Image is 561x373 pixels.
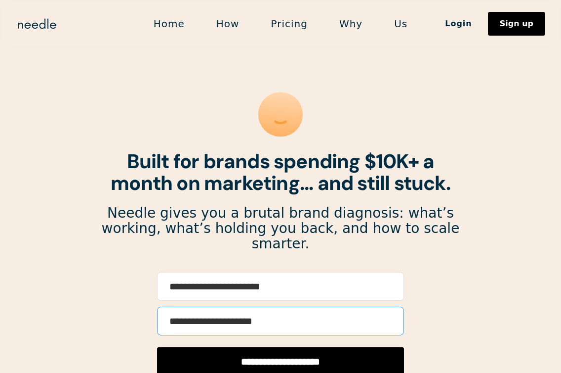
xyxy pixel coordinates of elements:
[323,13,378,34] a: Why
[429,15,488,32] a: Login
[488,12,545,36] a: Sign up
[255,13,323,34] a: Pricing
[138,13,200,34] a: Home
[378,13,423,34] a: Us
[500,20,533,28] div: Sign up
[200,13,255,34] a: How
[111,148,450,196] strong: Built for brands spending $10K+ a month on marketing... and still stuck.
[101,206,460,251] p: Needle gives you a brutal brand diagnosis: what’s working, what’s holding you back, and how to sc...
